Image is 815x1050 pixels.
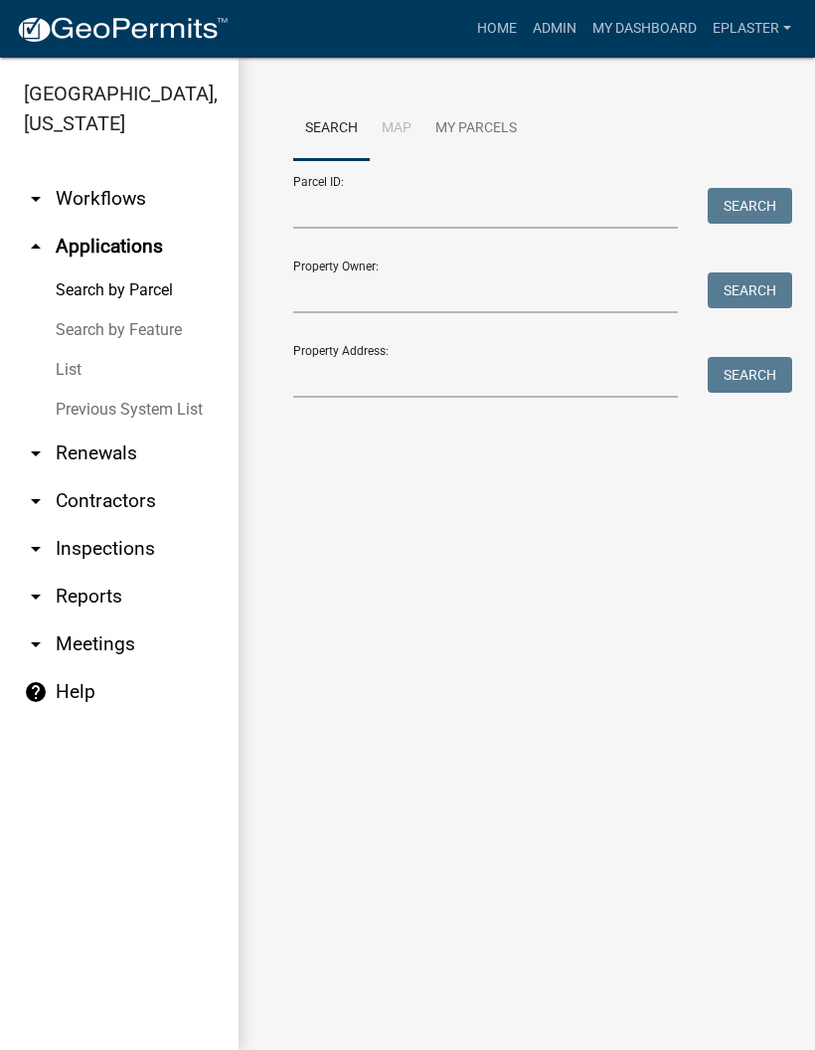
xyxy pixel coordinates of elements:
[24,537,48,561] i: arrow_drop_down
[293,97,370,161] a: Search
[705,10,799,48] a: eplaster
[584,10,705,48] a: My Dashboard
[24,489,48,513] i: arrow_drop_down
[24,235,48,259] i: arrow_drop_up
[708,272,792,308] button: Search
[469,10,525,48] a: Home
[24,632,48,656] i: arrow_drop_down
[708,188,792,224] button: Search
[708,357,792,393] button: Search
[24,680,48,704] i: help
[24,585,48,609] i: arrow_drop_down
[24,187,48,211] i: arrow_drop_down
[525,10,584,48] a: Admin
[24,441,48,465] i: arrow_drop_down
[423,97,529,161] a: My Parcels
